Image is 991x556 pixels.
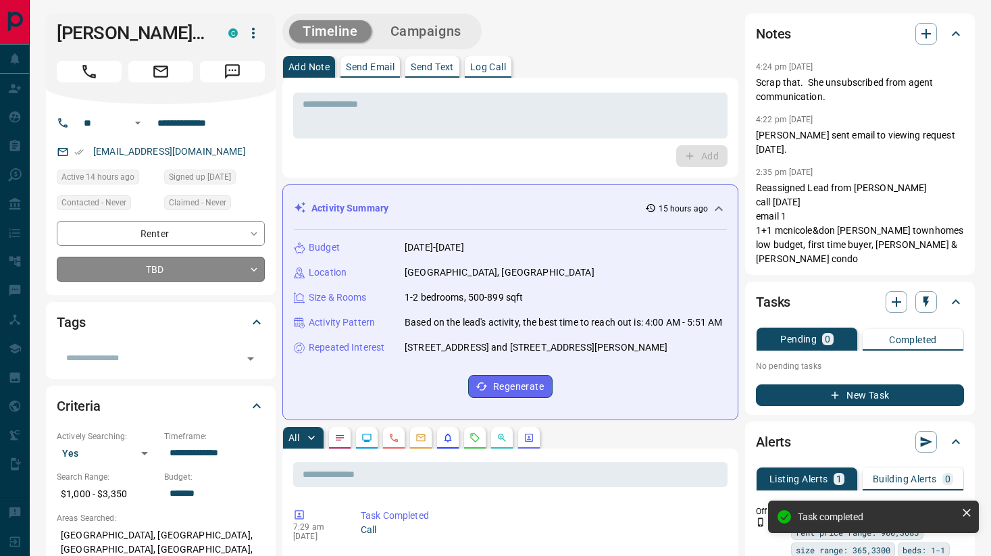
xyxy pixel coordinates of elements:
[756,23,791,45] h2: Notes
[200,61,265,82] span: Message
[309,290,367,305] p: Size & Rooms
[756,168,813,177] p: 2:35 pm [DATE]
[361,432,372,443] svg: Lead Browsing Activity
[57,170,157,188] div: Wed Aug 13 2025
[756,505,783,517] p: Off
[241,349,260,368] button: Open
[405,241,464,255] p: [DATE]-[DATE]
[361,523,722,537] p: Call
[756,426,964,458] div: Alerts
[57,22,208,44] h1: [PERSON_NAME].ange
[756,62,813,72] p: 4:24 pm [DATE]
[61,170,134,184] span: Active 14 hours ago
[411,62,454,72] p: Send Text
[169,170,231,184] span: Signed up [DATE]
[57,257,265,282] div: TBD
[57,483,157,505] p: $1,000 - $3,350
[889,335,937,345] p: Completed
[169,196,226,209] span: Claimed - Never
[346,62,395,72] p: Send Email
[468,375,553,398] button: Regenerate
[288,433,299,443] p: All
[945,474,950,484] p: 0
[294,196,727,221] div: Activity Summary15 hours ago
[836,474,842,484] p: 1
[57,443,157,464] div: Yes
[470,62,506,72] p: Log Call
[309,241,340,255] p: Budget
[57,512,265,524] p: Areas Searched:
[309,266,347,280] p: Location
[405,315,722,330] p: Based on the lead's activity, the best time to reach out is: 4:00 AM - 5:51 AM
[873,474,937,484] p: Building Alerts
[798,511,956,522] div: Task completed
[289,20,372,43] button: Timeline
[293,522,340,532] p: 7:29 am
[442,432,453,443] svg: Listing Alerts
[388,432,399,443] svg: Calls
[405,266,594,280] p: [GEOGRAPHIC_DATA], [GEOGRAPHIC_DATA]
[405,290,523,305] p: 1-2 bedrooms, 500-899 sqft
[756,128,964,157] p: [PERSON_NAME] sent email to viewing request [DATE].
[57,311,85,333] h2: Tags
[825,334,830,344] p: 0
[469,432,480,443] svg: Requests
[334,432,345,443] svg: Notes
[524,432,534,443] svg: Agent Actions
[128,61,193,82] span: Email
[497,432,507,443] svg: Opportunities
[311,201,388,216] p: Activity Summary
[780,334,817,344] p: Pending
[288,62,330,72] p: Add Note
[57,395,101,417] h2: Criteria
[293,532,340,541] p: [DATE]
[74,147,84,157] svg: Email Verified
[756,291,790,313] h2: Tasks
[57,221,265,246] div: Renter
[405,340,668,355] p: [STREET_ADDRESS] and [STREET_ADDRESS][PERSON_NAME]
[57,390,265,422] div: Criteria
[309,315,375,330] p: Activity Pattern
[228,28,238,38] div: condos.ca
[361,509,722,523] p: Task Completed
[769,474,828,484] p: Listing Alerts
[61,196,126,209] span: Contacted - Never
[756,181,964,266] p: Reassigned Lead from [PERSON_NAME] call [DATE] email 1 1+1 mcnicole&don [PERSON_NAME] townhomes l...
[164,170,265,188] div: Mon Aug 27 2012
[756,384,964,406] button: New Task
[164,430,265,443] p: Timeframe:
[415,432,426,443] svg: Emails
[309,340,384,355] p: Repeated Interest
[756,115,813,124] p: 4:22 pm [DATE]
[130,115,146,131] button: Open
[756,286,964,318] div: Tasks
[377,20,475,43] button: Campaigns
[756,356,964,376] p: No pending tasks
[164,471,265,483] p: Budget:
[57,61,122,82] span: Call
[93,146,246,157] a: [EMAIL_ADDRESS][DOMAIN_NAME]
[756,517,765,527] svg: Push Notification Only
[756,76,964,104] p: Scrap that. She unsubscribed from agent communication.
[57,430,157,443] p: Actively Searching:
[659,203,708,215] p: 15 hours ago
[57,471,157,483] p: Search Range:
[756,18,964,50] div: Notes
[57,306,265,338] div: Tags
[756,431,791,453] h2: Alerts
